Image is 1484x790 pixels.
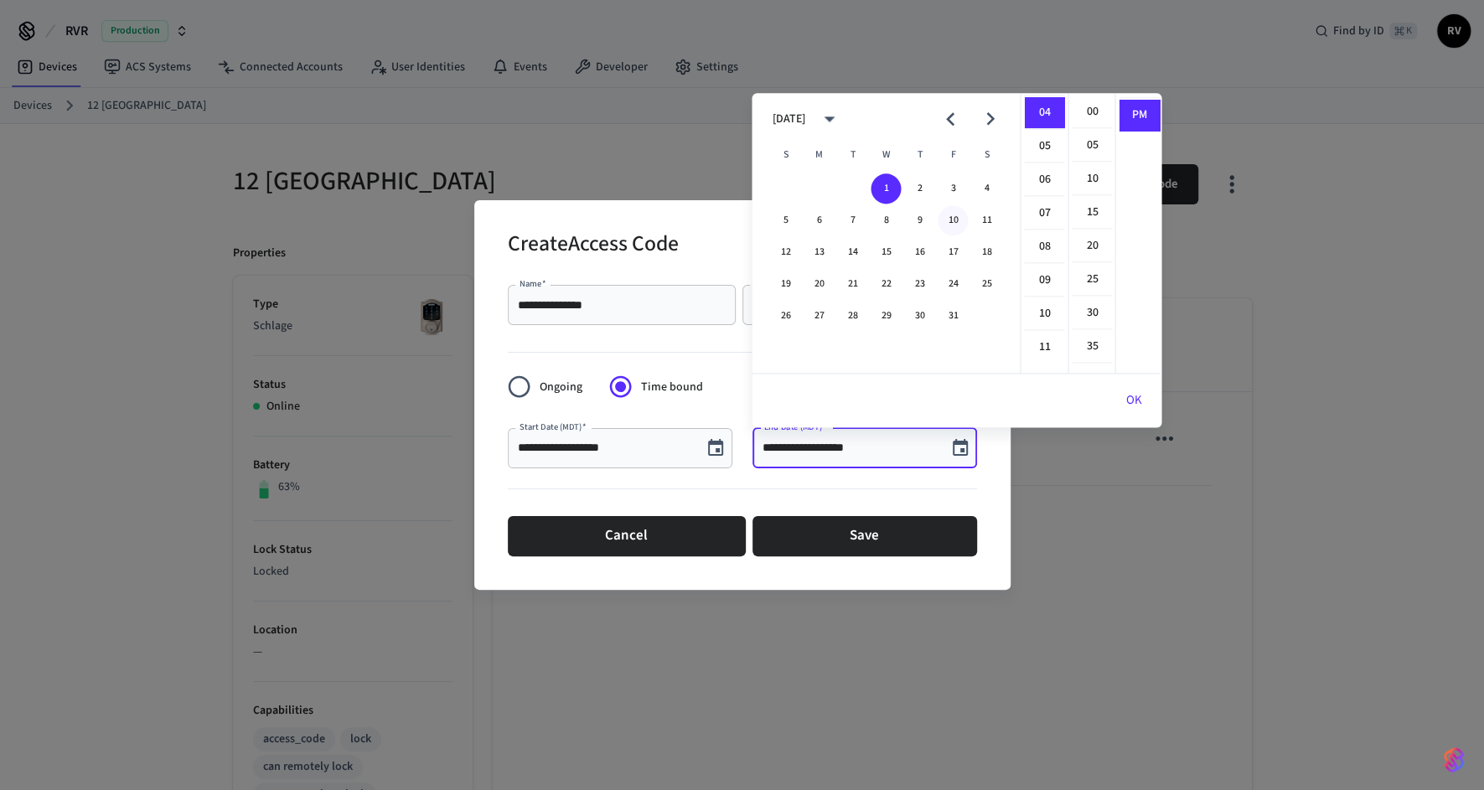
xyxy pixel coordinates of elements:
[804,205,834,235] button: 6
[520,421,587,433] label: Start Date (MDT)
[1024,298,1064,330] li: 10 hours
[1021,93,1068,373] ul: Select hours
[971,237,1001,267] button: 18
[871,205,901,235] button: 8
[938,138,968,172] span: Friday
[971,138,1001,172] span: Saturday
[1444,746,1464,773] img: SeamLogoGradient.69752ec5.svg
[508,220,679,271] h2: Create Access Code
[1072,96,1112,128] li: 0 minutes
[837,138,867,172] span: Tuesday
[1024,64,1064,96] li: 3 hours
[971,205,1001,235] button: 11
[944,431,977,465] button: Choose date, selected date is Oct 1, 2025
[540,379,582,396] span: Ongoing
[871,173,901,204] button: 1
[772,111,804,128] div: [DATE]
[837,205,867,235] button: 7
[1072,130,1112,162] li: 5 minutes
[938,269,968,299] button: 24
[770,301,800,331] button: 26
[1072,264,1112,296] li: 25 minutes
[904,301,934,331] button: 30
[938,173,968,204] button: 3
[770,205,800,235] button: 5
[931,100,970,139] button: Previous month
[1024,131,1064,163] li: 5 hours
[938,205,968,235] button: 10
[699,431,732,465] button: Choose date, selected date is Oct 2, 2025
[1105,380,1161,421] button: OK
[871,237,901,267] button: 15
[1119,100,1159,131] li: PM
[641,379,703,396] span: Time bound
[508,516,746,556] button: Cancel
[1114,93,1161,373] ul: Select meridiem
[904,205,934,235] button: 9
[871,269,901,299] button: 22
[1024,97,1064,129] li: 4 hours
[1068,93,1114,373] ul: Select minutes
[804,138,834,172] span: Monday
[971,269,1001,299] button: 25
[764,421,826,433] label: End Date (MDT)
[938,301,968,331] button: 31
[770,269,800,299] button: 19
[1024,332,1064,363] li: 11 hours
[970,100,1010,139] button: Next month
[1072,197,1112,229] li: 15 minutes
[904,237,934,267] button: 16
[809,100,849,139] button: calendar view is open, switch to year view
[1072,364,1112,396] li: 40 minutes
[804,269,834,299] button: 20
[520,277,546,290] label: Name
[804,237,834,267] button: 13
[1024,231,1064,263] li: 8 hours
[1024,198,1064,230] li: 7 hours
[770,138,800,172] span: Sunday
[1024,265,1064,297] li: 9 hours
[752,516,977,556] button: Save
[904,173,934,204] button: 2
[770,237,800,267] button: 12
[871,138,901,172] span: Wednesday
[871,301,901,331] button: 29
[804,301,834,331] button: 27
[1072,163,1112,195] li: 10 minutes
[837,269,867,299] button: 21
[837,237,867,267] button: 14
[938,237,968,267] button: 17
[1024,164,1064,196] li: 6 hours
[1119,66,1159,98] li: AM
[837,301,867,331] button: 28
[1072,297,1112,329] li: 30 minutes
[971,173,1001,204] button: 4
[904,269,934,299] button: 23
[904,138,934,172] span: Thursday
[1072,331,1112,363] li: 35 minutes
[1072,230,1112,262] li: 20 minutes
